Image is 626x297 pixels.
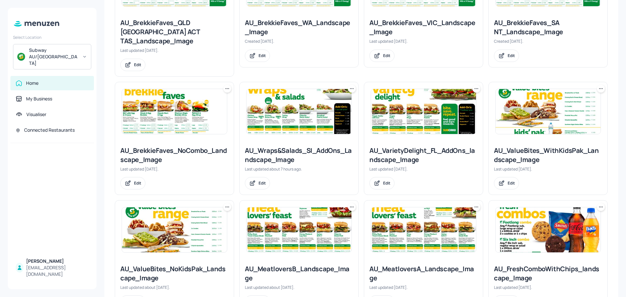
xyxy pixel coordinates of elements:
[26,258,89,264] div: [PERSON_NAME]
[508,53,515,58] div: Edit
[369,166,478,172] div: Last updated [DATE].
[259,53,266,58] div: Edit
[494,285,602,290] div: Last updated [DATE].
[245,285,353,290] div: Last updated about [DATE].
[120,48,229,53] div: Last updated [DATE].
[245,166,353,172] div: Last updated about 7 hours ago.
[494,146,602,164] div: AU_ValueBites_WithKidsPak_Landscape_Image
[245,264,353,283] div: AU_MeatloversB_Landscape_Image
[120,18,229,46] div: AU_BrekkieFaves_QLD [GEOGRAPHIC_DATA] ACT TAS_Landscape_Image
[134,62,141,67] div: Edit
[17,53,25,61] img: avatar
[120,264,229,283] div: AU_ValueBites_NoKidsPak_Landscape_Image
[26,80,38,86] div: Home
[369,285,478,290] div: Last updated [DATE].
[134,180,141,186] div: Edit
[496,89,601,134] img: 2025-09-08-1757311170283ra71mdjsq1g.jpeg
[245,38,353,44] div: Created [DATE].
[494,38,602,44] div: Created [DATE].
[29,47,78,67] div: Subway AU/[GEOGRAPHIC_DATA]
[369,146,478,164] div: AU_VarietyDelight_FL_AddOns_landscape_Image
[494,166,602,172] div: Last updated [DATE].
[245,18,353,37] div: AU_BrekkieFaves_WA_Landscape_Image
[508,180,515,186] div: Edit
[24,127,75,133] div: Connected Restaurants
[246,89,351,134] img: 2025-09-08-1757375224055p66rmgxscdi.jpeg
[26,96,52,102] div: My Business
[383,180,390,186] div: Edit
[120,285,229,290] div: Last updated about [DATE].
[120,146,229,164] div: AU_BrekkieFaves_NoCombo_Landscape_Image
[494,18,602,37] div: AU_BrekkieFaves_SA NT_Landscape_Image
[122,89,227,134] img: 2025-08-15-17552292449181q1jp8lk993.jpeg
[383,53,390,58] div: Edit
[494,264,602,283] div: AU_FreshComboWithChips_landscape_Image
[371,207,476,252] img: 2025-08-14-1755131139218ru650ej5khk.jpeg
[26,264,89,277] div: [EMAIL_ADDRESS][DOMAIN_NAME]
[122,207,227,252] img: 2025-07-18-1752804023273ml7j25a84p.jpeg
[120,166,229,172] div: Last updated [DATE].
[245,146,353,164] div: AU_Wraps&Salads_SI_AddOns_Landscape_Image
[371,89,476,134] img: 2025-09-08-1757309299478xw9fkxv6w4.jpeg
[259,180,266,186] div: Edit
[246,207,351,252] img: 2025-07-23-175324237409516zqxu63qyy.jpeg
[26,111,46,118] div: Visualiser
[369,38,478,44] div: Last updated [DATE].
[369,18,478,37] div: AU_BrekkieFaves_VIC_Landscape_Image
[369,264,478,283] div: AU_MeatloversA_Landscape_Image
[13,35,91,40] div: Select Location
[496,207,601,252] img: 2025-09-04-1756958838246qlubvsu8xy9.jpeg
